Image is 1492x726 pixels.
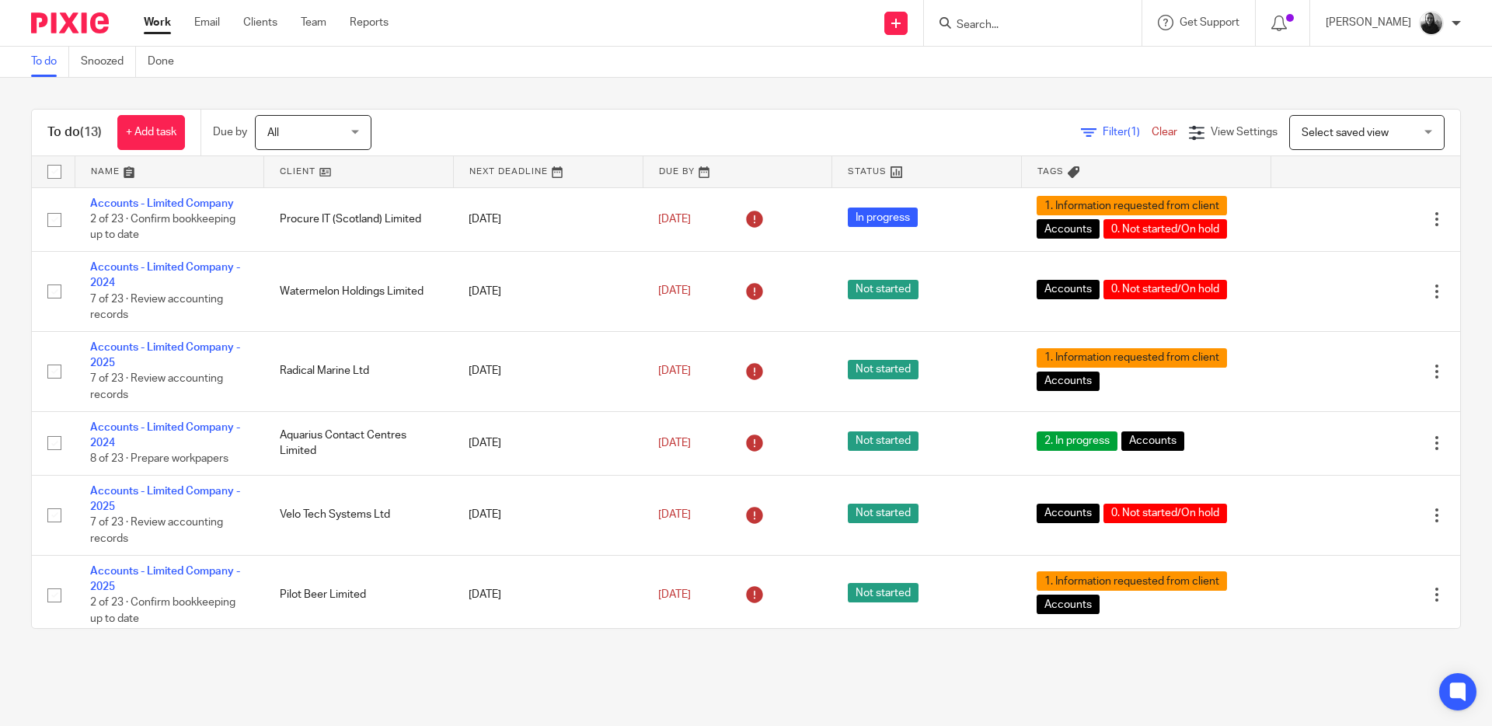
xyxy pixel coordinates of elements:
span: Filter [1103,127,1152,138]
span: Get Support [1180,17,1239,28]
td: Radical Marine Ltd [264,331,454,411]
td: [DATE] [453,251,643,331]
span: 1. Information requested from client [1037,348,1227,368]
span: Select saved view [1302,127,1389,138]
a: Reports [350,15,389,30]
a: Clients [243,15,277,30]
span: Not started [848,504,919,523]
span: View Settings [1211,127,1278,138]
span: [DATE] [658,589,691,600]
td: [DATE] [453,187,643,251]
td: Procure IT (Scotland) Limited [264,187,454,251]
span: Accounts [1037,372,1100,391]
span: 8 of 23 · Prepare workpapers [90,453,228,464]
span: [DATE] [658,438,691,449]
p: [PERSON_NAME] [1326,15,1411,30]
span: [DATE] [658,214,691,225]
span: 0. Not started/On hold [1103,219,1227,239]
span: 1. Information requested from client [1037,571,1227,591]
span: [DATE] [658,509,691,520]
span: Not started [848,280,919,299]
span: All [267,127,279,138]
span: Accounts [1037,504,1100,523]
span: 2 of 23 · Confirm bookkeeping up to date [90,214,235,241]
a: Accounts - Limited Company - 2025 [90,486,240,512]
span: [DATE] [658,286,691,297]
a: Snoozed [81,47,136,77]
span: Not started [848,360,919,379]
img: IMG_9585.jpg [1419,11,1444,36]
p: Due by [213,124,247,140]
span: Not started [848,431,919,451]
a: + Add task [117,115,185,150]
a: Accounts - Limited Company - 2025 [90,342,240,368]
span: 7 of 23 · Review accounting records [90,374,223,401]
span: 1. Information requested from client [1037,196,1227,215]
span: 7 of 23 · Review accounting records [90,294,223,321]
td: Aquarius Contact Centres Limited [264,411,454,475]
td: [DATE] [453,555,643,635]
td: [DATE] [453,475,643,555]
td: Watermelon Holdings Limited [264,251,454,331]
img: Pixie [31,12,109,33]
a: Team [301,15,326,30]
td: Pilot Beer Limited [264,555,454,635]
span: [DATE] [658,365,691,376]
span: Accounts [1037,280,1100,299]
span: Accounts [1037,595,1100,614]
span: In progress [848,208,918,227]
a: Email [194,15,220,30]
a: To do [31,47,69,77]
input: Search [955,19,1095,33]
a: Work [144,15,171,30]
td: Velo Tech Systems Ltd [264,475,454,555]
span: Accounts [1037,219,1100,239]
span: Not started [848,583,919,602]
span: (13) [80,126,102,138]
span: 7 of 23 · Review accounting records [90,518,223,545]
td: [DATE] [453,411,643,475]
h1: To do [47,124,102,141]
a: Clear [1152,127,1177,138]
a: Accounts - Limited Company - 2024 [90,262,240,288]
span: 2 of 23 · Confirm bookkeeping up to date [90,597,235,624]
a: Accounts - Limited Company - 2024 [90,422,240,449]
span: (1) [1128,127,1140,138]
span: 0. Not started/On hold [1103,504,1227,523]
td: [DATE] [453,331,643,411]
span: 0. Not started/On hold [1103,280,1227,299]
span: Accounts [1121,431,1184,451]
a: Accounts - Limited Company [90,198,234,209]
span: Tags [1037,167,1064,176]
span: 2. In progress [1037,431,1117,451]
a: Done [148,47,186,77]
a: Accounts - Limited Company - 2025 [90,566,240,592]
